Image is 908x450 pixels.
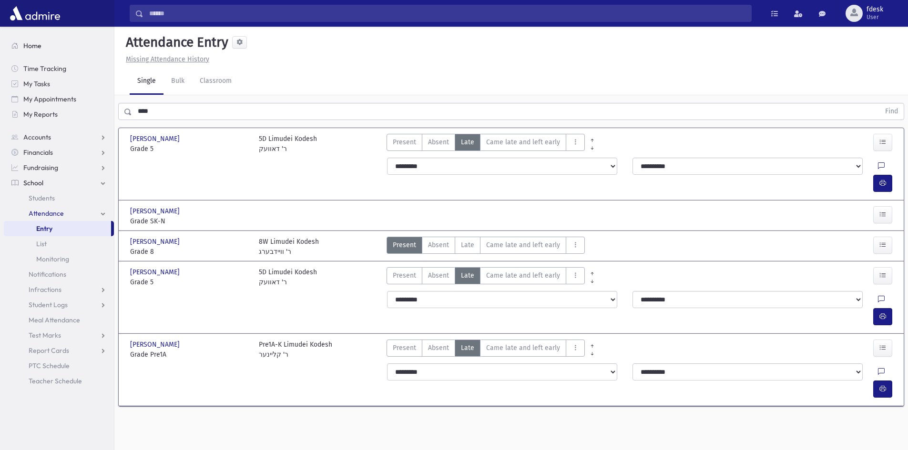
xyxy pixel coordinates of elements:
a: School [4,175,114,190]
a: Bulk [163,68,192,95]
div: Pre1A-K Limudei Kodesh ר' קליינער [259,340,332,360]
span: [PERSON_NAME] [130,206,182,216]
a: Attendance [4,206,114,221]
span: School [23,179,43,187]
div: AttTypes [387,237,585,257]
a: Accounts [4,130,114,145]
span: Monitoring [36,255,69,263]
span: Came late and left early [486,343,560,353]
a: Single [130,68,163,95]
a: Time Tracking [4,61,114,76]
a: Students [4,190,114,206]
span: Absent [428,343,449,353]
div: 5D Limudei Kodesh ר' דאוועק [259,267,317,287]
span: Notifications [29,270,66,279]
span: Entry [36,224,52,233]
a: List [4,236,114,251]
span: Test Marks [29,331,61,340]
span: Absent [428,240,449,250]
span: PTC Schedule [29,361,70,370]
span: Late [461,343,474,353]
div: AttTypes [387,267,585,287]
a: Notifications [4,267,114,282]
span: [PERSON_NAME] [130,267,182,277]
a: Report Cards [4,343,114,358]
span: Grade 5 [130,277,249,287]
a: Teacher Schedule [4,373,114,389]
button: Find [879,103,904,120]
span: Infractions [29,285,61,294]
img: AdmirePro [8,4,62,23]
span: [PERSON_NAME] [130,237,182,247]
span: Present [393,240,416,250]
a: Test Marks [4,328,114,343]
a: Student Logs [4,297,114,312]
span: Grade 5 [130,144,249,154]
span: Late [461,270,474,280]
span: Accounts [23,133,51,141]
span: [PERSON_NAME] [130,134,182,144]
span: Present [393,270,416,280]
span: Came late and left early [486,270,560,280]
span: Financials [23,148,53,157]
span: Student Logs [29,300,68,309]
a: Infractions [4,282,114,297]
span: Grade Pre1A [130,350,249,360]
span: Fundraising [23,163,58,172]
span: Report Cards [29,346,69,355]
a: Monitoring [4,251,114,267]
a: PTC Schedule [4,358,114,373]
a: Fundraising [4,160,114,175]
a: Home [4,38,114,53]
span: List [36,240,47,248]
span: Attendance [29,209,64,218]
u: Missing Attendance History [126,55,209,63]
span: Teacher Schedule [29,377,82,385]
a: Financials [4,145,114,160]
span: fdesk [867,6,883,13]
div: AttTypes [387,134,585,154]
a: Classroom [192,68,239,95]
h5: Attendance Entry [122,34,228,50]
span: Grade SK-N [130,216,249,226]
a: Missing Attendance History [122,55,209,63]
span: Late [461,137,474,147]
span: Present [393,137,416,147]
div: 8W Limudei Kodesh ר' וויידבערג [259,237,319,257]
span: Came late and left early [486,240,560,250]
a: My Reports [4,107,114,122]
span: My Reports [23,110,58,119]
span: Came late and left early [486,137,560,147]
div: 5D Limudei Kodesh ר' דאוועק [259,134,317,154]
span: Absent [428,137,449,147]
input: Search [143,5,751,22]
a: My Tasks [4,76,114,91]
span: Home [23,41,41,50]
span: [PERSON_NAME] [130,340,182,350]
span: Grade 8 [130,247,249,257]
span: Present [393,343,416,353]
span: Time Tracking [23,64,66,73]
span: My Tasks [23,80,50,88]
span: Students [29,194,55,202]
span: User [867,13,883,21]
span: Meal Attendance [29,316,80,324]
span: Late [461,240,474,250]
div: AttTypes [387,340,585,360]
span: Absent [428,270,449,280]
span: My Appointments [23,95,76,103]
a: Meal Attendance [4,312,114,328]
a: Entry [4,221,111,236]
a: My Appointments [4,91,114,107]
